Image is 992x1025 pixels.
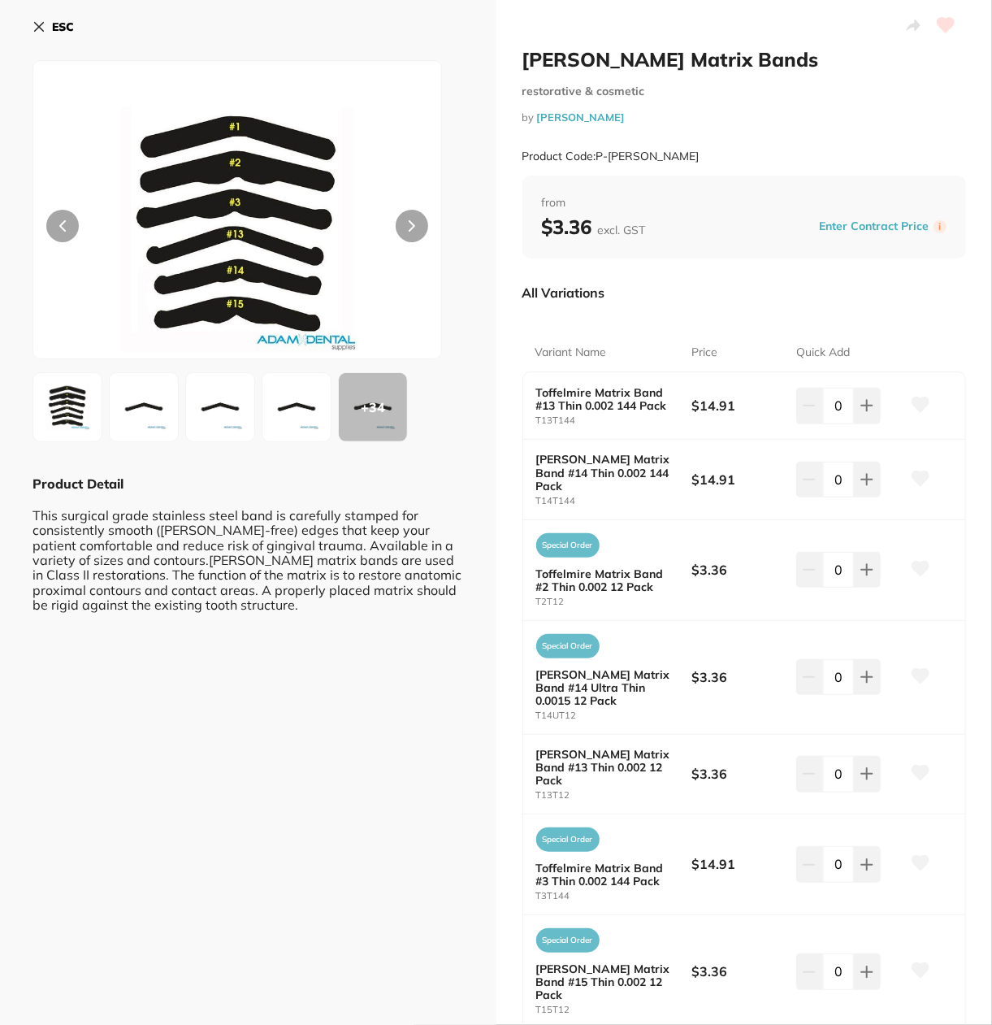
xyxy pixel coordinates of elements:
b: $3.36 [692,668,786,686]
small: T2T12 [536,597,692,607]
button: ESC [32,13,74,41]
span: from [542,195,947,211]
small: T3T144 [536,891,692,901]
b: $3.36 [692,962,786,980]
small: by [522,111,967,124]
img: ZmxlbWlyZS5qcGc [38,378,97,436]
img: NDQuanBn [191,378,249,436]
span: Special Order [536,634,600,658]
p: All Variations [522,284,605,301]
b: [PERSON_NAME] Matrix Band #14 Ultra Thin 0.0015 12 Pack [536,668,677,707]
div: This surgical grade stainless steel band is carefully stamped for consistently smooth ([PERSON_NA... [32,493,464,612]
img: Mi5qcGc [115,378,173,436]
button: Enter Contract Price [814,219,934,234]
b: $3.36 [692,561,786,579]
h2: [PERSON_NAME] Matrix Bands [522,47,967,72]
small: T15T12 [536,1005,692,1015]
label: i [934,220,947,233]
b: Toffelmire Matrix Band #2 Thin 0.002 12 Pack [536,567,677,593]
span: Special Order [536,928,600,953]
button: +34 [338,372,408,442]
b: $14.91 [692,855,786,873]
small: T13T12 [536,790,692,801]
b: [PERSON_NAME] Matrix Band #14 Thin 0.002 144 Pack [536,453,677,492]
img: VDEwMC5qcGc [267,378,326,436]
b: Product Detail [32,476,123,492]
b: Toffelmire Matrix Band #3 Thin 0.002 144 Pack [536,862,677,888]
a: [PERSON_NAME] [537,111,626,124]
small: T14T144 [536,496,692,506]
b: ESC [52,20,74,34]
span: Special Order [536,827,600,852]
b: [PERSON_NAME] Matrix Band #13 Thin 0.002 12 Pack [536,748,677,787]
p: Variant Name [535,345,607,361]
span: excl. GST [598,223,646,237]
small: T13T144 [536,415,692,426]
b: $14.91 [692,471,786,489]
small: Product Code: P-[PERSON_NAME] [522,150,700,163]
p: Price [691,345,717,361]
b: $14.91 [692,397,786,415]
b: Toffelmire Matrix Band #13 Thin 0.002 144 Pack [536,386,677,412]
p: Quick Add [796,345,850,361]
img: ZmxlbWlyZS5qcGc [115,102,359,358]
b: $3.36 [692,765,786,783]
small: restorative & cosmetic [522,85,967,98]
b: [PERSON_NAME] Matrix Band #15 Thin 0.002 12 Pack [536,962,677,1001]
div: + 34 [339,373,407,441]
small: T14UT12 [536,710,692,721]
span: Special Order [536,533,600,558]
b: $3.36 [542,215,646,239]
